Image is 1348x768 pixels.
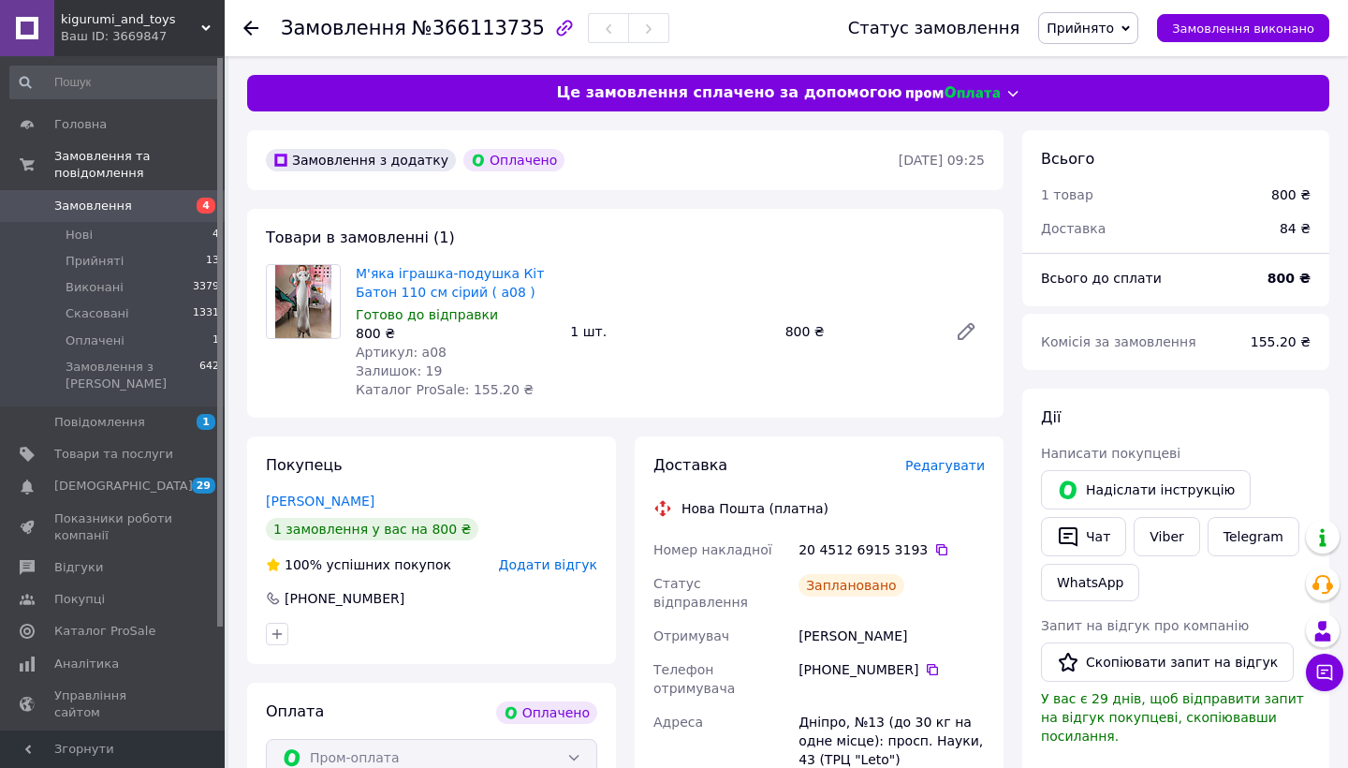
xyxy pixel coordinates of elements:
span: Замовлення з [PERSON_NAME] [66,359,199,392]
span: 4 [212,227,219,244]
span: 3379 [193,279,219,296]
span: 13 [206,253,219,270]
span: [DEMOGRAPHIC_DATA] [54,478,193,495]
div: 20 4512 6915 3193 [799,540,985,559]
span: Відгуки [54,559,103,576]
span: Каталог ProSale [54,623,155,640]
span: У вас є 29 днів, щоб відправити запит на відгук покупцеві, скопіювавши посилання. [1041,691,1304,744]
span: 155.20 ₴ [1251,334,1311,349]
div: Оплачено [463,149,564,171]
div: 800 ₴ [778,318,940,345]
span: Номер накладної [653,542,772,557]
span: №366113735 [412,17,545,39]
div: [PHONE_NUMBER] [799,660,985,679]
span: Написати покупцеві [1041,446,1180,461]
b: 800 ₴ [1267,271,1311,286]
span: Повідомлення [54,414,145,431]
div: 800 ₴ [1271,185,1311,204]
div: Замовлення з додатку [266,149,456,171]
span: Залишок: 19 [356,363,442,378]
input: Пошук [9,66,221,99]
div: Заплановано [799,574,904,597]
div: [PERSON_NAME] [795,619,989,653]
div: 800 ₴ [356,324,555,343]
div: 84 ₴ [1268,208,1322,249]
span: Оплата [266,702,324,720]
span: Аналітика [54,656,119,672]
span: Артикул: a08 [356,345,447,360]
span: Виконані [66,279,124,296]
span: Прийняті [66,253,124,270]
span: Замовлення та повідомлення [54,148,225,182]
span: Товари та послуги [54,446,173,463]
div: Повернутися назад [243,19,258,37]
span: kigurumi_and_toys [61,11,201,28]
div: Оплачено [496,702,597,724]
span: 1 [197,414,215,430]
a: Telegram [1208,517,1299,556]
span: Замовлення [281,17,406,39]
div: 1 шт. [563,318,777,345]
div: Статус замовлення [848,19,1020,37]
div: Ваш ID: 3669847 [61,28,225,45]
span: Всього [1041,150,1094,168]
span: Скасовані [66,305,129,322]
span: Показники роботи компанії [54,510,173,544]
span: Всього до сплати [1041,271,1162,286]
span: 29 [192,478,215,494]
span: Запит на відгук про компанію [1041,618,1249,633]
span: Це замовлення сплачено за допомогою [556,82,901,104]
span: Прийнято [1047,21,1114,36]
span: Покупець [266,456,343,474]
span: Дії [1041,408,1061,426]
span: Замовлення [54,198,132,214]
span: Головна [54,116,107,133]
button: Замовлення виконано [1157,14,1329,42]
span: 1 товар [1041,187,1093,202]
span: Комісія за замовлення [1041,334,1196,349]
span: Замовлення виконано [1172,22,1314,36]
span: Телефон отримувача [653,662,735,696]
button: Чат з покупцем [1306,654,1343,691]
a: М'яка іграшка-подушка Кіт Батон 110 см сірий ( a08 ) [356,266,544,300]
span: Доставка [653,456,727,474]
span: Управління сайтом [54,687,173,721]
span: Покупці [54,591,105,608]
time: [DATE] 09:25 [899,153,985,168]
button: Чат [1041,517,1126,556]
a: WhatsApp [1041,564,1139,601]
span: Доставка [1041,221,1106,236]
span: 4 [197,198,215,214]
span: 642 [199,359,219,392]
span: Готово до відправки [356,307,498,322]
span: Додати відгук [499,557,597,572]
span: Каталог ProSale: 155.20 ₴ [356,382,534,397]
span: Отримувач [653,628,729,643]
span: Адреса [653,715,703,730]
a: Viber [1134,517,1199,556]
span: 100% [285,557,322,572]
span: Редагувати [905,458,985,473]
a: [PERSON_NAME] [266,494,374,509]
button: Скопіювати запит на відгук [1041,642,1294,682]
span: Статус відправлення [653,576,748,610]
div: 1 замовлення у вас на 800 ₴ [266,518,478,540]
a: Редагувати [947,313,985,350]
span: Товари в замовленні (1) [266,229,455,246]
span: 1 [212,332,219,349]
div: успішних покупок [266,555,451,574]
div: Нова Пошта (платна) [677,499,833,518]
div: [PHONE_NUMBER] [283,589,406,608]
span: 1331 [193,305,219,322]
span: Оплачені [66,332,125,349]
img: М'яка іграшка-подушка Кіт Батон 110 см сірий ( a08 ) [275,265,330,338]
button: Надіслати інструкцію [1041,470,1251,510]
span: Нові [66,227,93,244]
